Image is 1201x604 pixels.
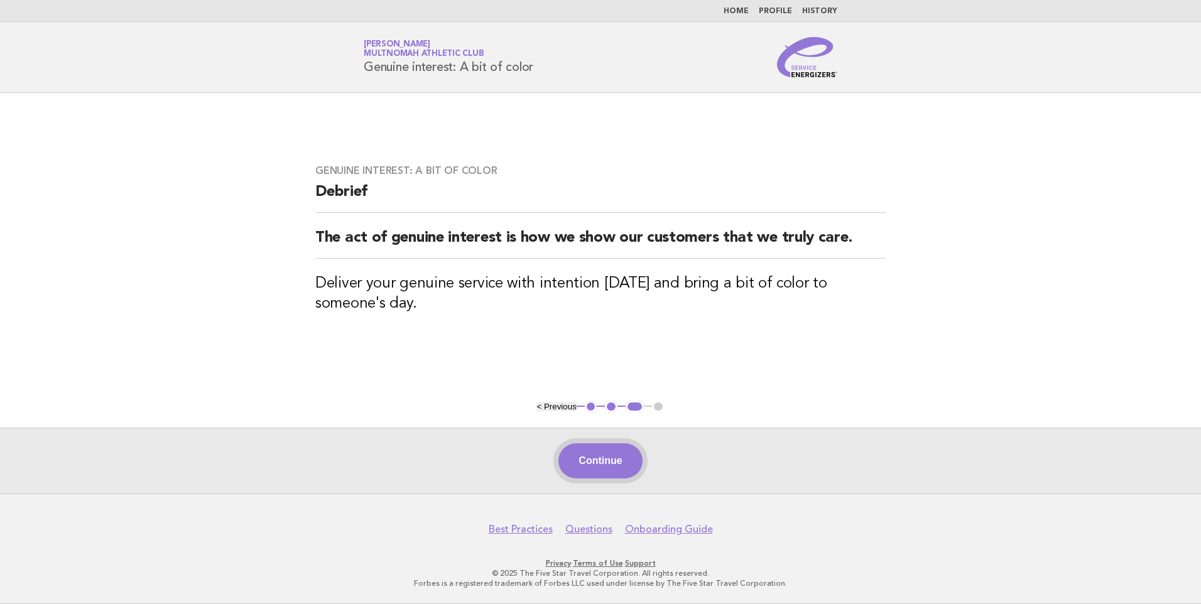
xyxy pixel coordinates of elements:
[536,402,576,411] button: < Previous
[216,578,985,588] p: Forbes is a registered trademark of Forbes LLC used under license by The Five Star Travel Corpora...
[625,559,656,568] a: Support
[585,401,597,413] button: 1
[315,274,886,314] h3: Deliver your genuine service with intention [DATE] and bring a bit of color to someone's day.
[216,558,985,568] p: · ·
[558,443,642,478] button: Continue
[364,40,484,58] a: [PERSON_NAME]Multnomah Athletic Club
[489,523,553,536] a: Best Practices
[573,559,623,568] a: Terms of Use
[315,164,886,177] h3: Genuine interest: A bit of color
[626,401,644,413] button: 3
[777,37,837,77] img: Service Energizers
[546,559,571,568] a: Privacy
[315,182,886,213] h2: Debrief
[364,41,533,73] h1: Genuine interest: A bit of color
[802,8,837,15] a: History
[565,523,612,536] a: Questions
[605,401,617,413] button: 2
[216,568,985,578] p: © 2025 The Five Star Travel Corporation. All rights reserved.
[759,8,792,15] a: Profile
[315,228,886,259] h2: The act of genuine interest is how we show our customers that we truly care.
[724,8,749,15] a: Home
[364,50,484,58] span: Multnomah Athletic Club
[625,523,713,536] a: Onboarding Guide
